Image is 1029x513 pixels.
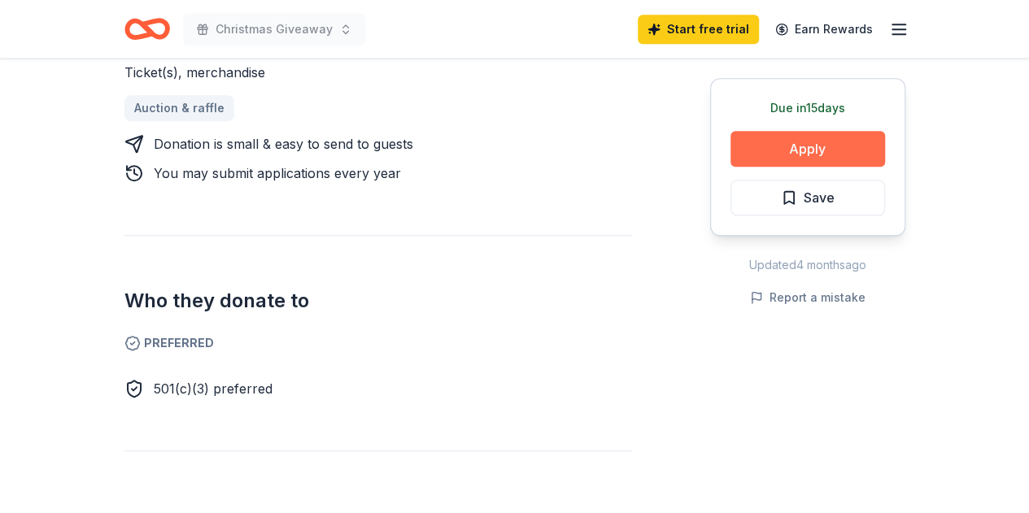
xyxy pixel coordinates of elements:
div: You may submit applications every year [154,163,401,183]
a: Start free trial [638,15,759,44]
button: Christmas Giveaway [183,13,365,46]
span: 501(c)(3) preferred [154,380,273,397]
a: Home [124,10,170,48]
button: Save [730,180,885,215]
button: Report a mistake [750,288,865,307]
a: Auction & raffle [124,95,234,121]
span: Save [804,187,835,208]
div: Donation is small & easy to send to guests [154,134,413,154]
span: Christmas Giveaway [216,20,333,39]
div: Due in 15 days [730,98,885,118]
div: Updated 4 months ago [710,255,905,275]
div: Ticket(s), merchandise [124,63,632,82]
a: Earn Rewards [765,15,883,44]
span: Preferred [124,333,632,353]
h2: Who they donate to [124,288,632,314]
button: Apply [730,131,885,167]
